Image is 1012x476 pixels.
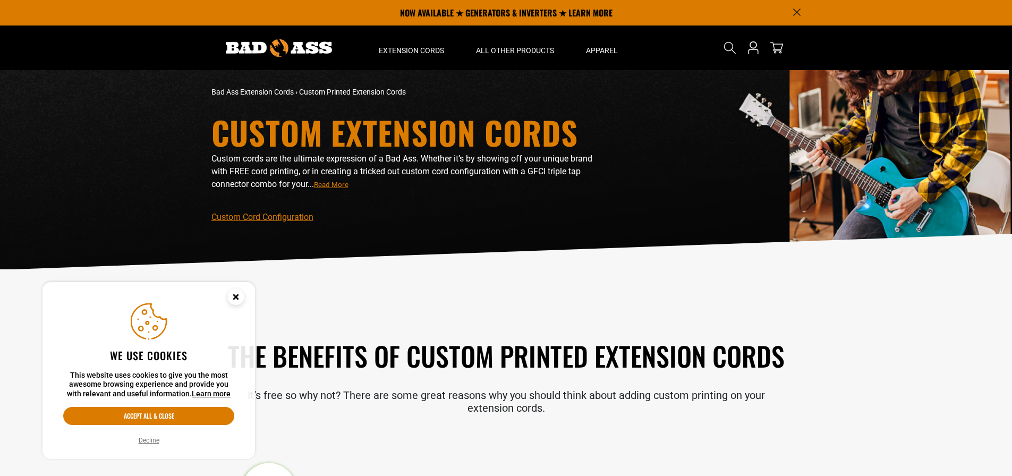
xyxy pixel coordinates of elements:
summary: All Other Products [460,25,570,70]
h2: The Benefits of Custom Printed Extension Cords [211,338,801,373]
span: Extension Cords [379,46,444,55]
span: Apparel [586,46,618,55]
button: Accept all & close [63,407,234,425]
a: Learn more [192,389,231,398]
p: It’s free so why not? There are some great reasons why you should think about adding custom print... [211,389,801,414]
span: Custom Printed Extension Cords [299,88,406,96]
aside: Cookie Consent [42,282,255,460]
summary: Extension Cords [363,25,460,70]
summary: Apparel [570,25,634,70]
img: Bad Ass Extension Cords [226,39,332,57]
a: Bad Ass Extension Cords [211,88,294,96]
span: Read More [314,181,348,189]
summary: Search [721,39,738,56]
nav: breadcrumbs [211,87,599,98]
h1: Custom Extension Cords [211,116,599,148]
p: This website uses cookies to give you the most awesome browsing experience and provide you with r... [63,371,234,399]
h2: We use cookies [63,348,234,362]
span: › [295,88,297,96]
p: Custom cords are the ultimate expression of a Bad Ass. Whether it’s by showing off your unique br... [211,152,599,191]
a: Custom Cord Configuration [211,212,313,222]
button: Decline [135,435,163,446]
span: All Other Products [476,46,554,55]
